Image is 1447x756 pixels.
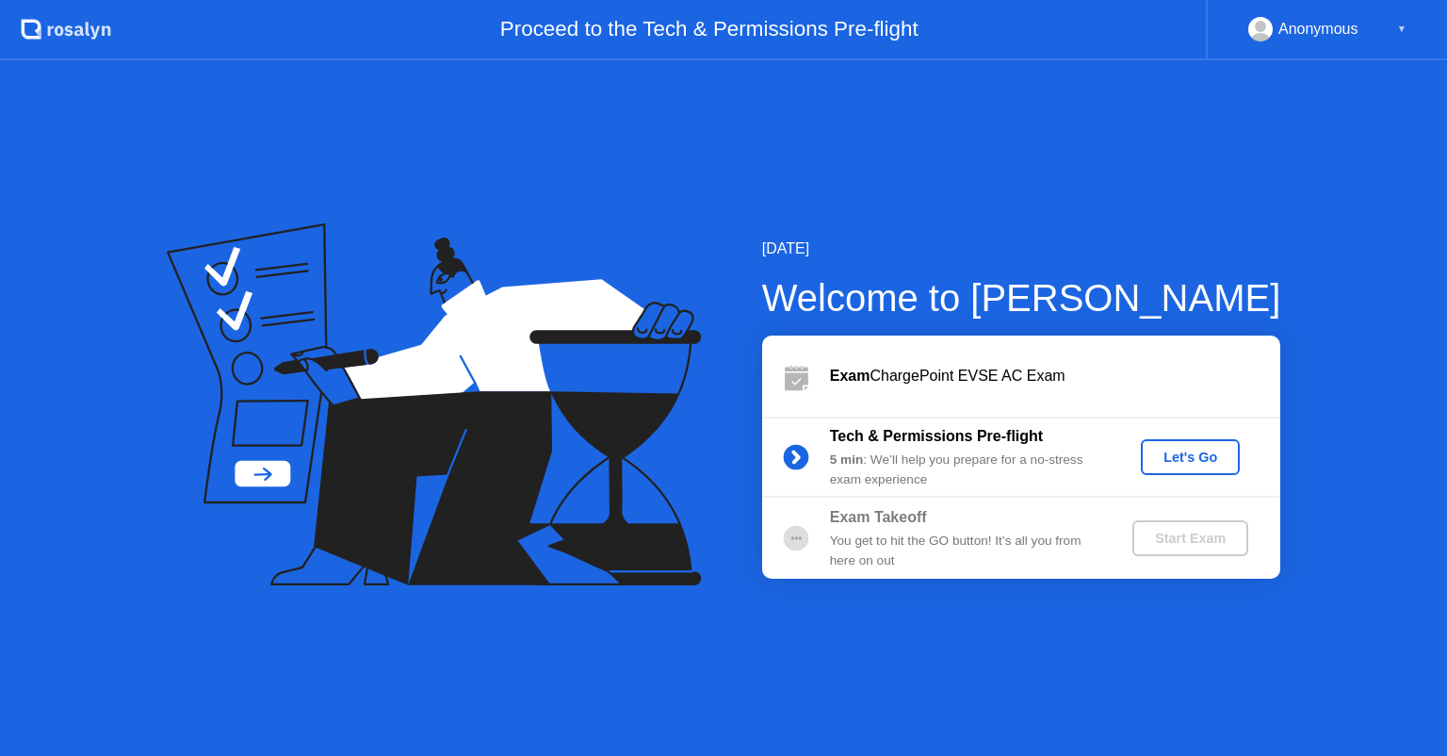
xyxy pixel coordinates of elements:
[1132,520,1248,556] button: Start Exam
[830,365,1280,387] div: ChargePoint EVSE AC Exam
[1278,17,1358,41] div: Anonymous
[762,238,1281,260] div: [DATE]
[830,451,1101,489] div: : We’ll help you prepare for a no-stress exam experience
[1148,450,1232,465] div: Let's Go
[762,270,1281,326] div: Welcome to [PERSON_NAME]
[1141,439,1240,475] button: Let's Go
[830,452,864,467] b: 5 min
[1397,17,1406,41] div: ▼
[830,509,927,525] b: Exam Takeoff
[830,428,1043,444] b: Tech & Permissions Pre-flight
[1140,531,1241,546] div: Start Exam
[830,368,870,384] b: Exam
[830,532,1101,570] div: You get to hit the GO button! It’s all you from here on out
